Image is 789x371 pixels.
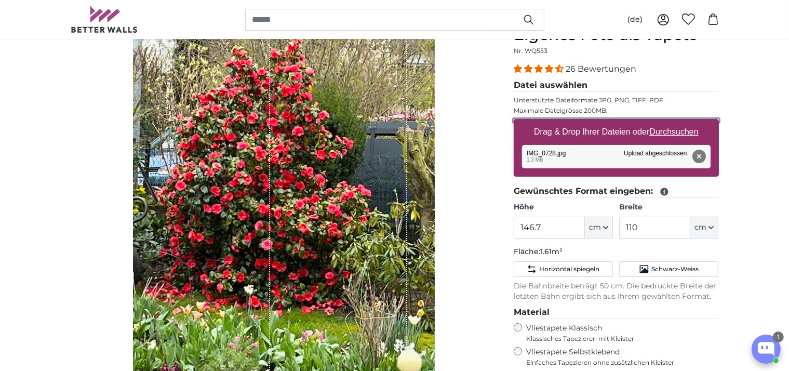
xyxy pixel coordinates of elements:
label: Drag & Drop Ihrer Dateien oder [530,122,703,142]
label: Vliestapete Selbstklebend [526,347,719,367]
label: Vliestapete Klassisch [526,323,710,343]
p: Maximale Dateigrösse 200MB. [514,107,719,115]
p: Unterstützte Dateiformate JPG, PNG, TIFF, PDF. [514,96,719,104]
button: cm [690,217,718,239]
button: (de) [619,10,651,29]
span: Horizontal spiegeln [539,265,599,273]
legend: Gewünschtes Format eingeben: [514,185,719,198]
button: Horizontal spiegeln [514,261,613,277]
label: Breite [619,202,718,213]
p: Die Bahnbreite beträgt 50 cm. Die bedruckte Breite der letzten Bahn ergibt sich aus Ihrem gewählt... [514,281,719,302]
img: Betterwalls [71,6,138,33]
span: Klassisches Tapezieren mit Kleister [526,335,710,343]
p: Fläche: [514,247,719,257]
div: 1 [773,332,784,342]
span: cm [694,222,706,233]
span: Einfaches Tapezieren ohne zusätzlichen Kleister [526,359,719,367]
span: Nr. WQ553 [514,47,547,55]
button: cm [585,217,613,239]
button: Schwarz-Weiss [619,261,718,277]
button: Open chatbox [752,335,781,364]
span: cm [589,222,601,233]
legend: Datei auswählen [514,79,719,92]
span: 4.54 stars [514,64,566,74]
legend: Material [514,306,719,319]
label: Höhe [514,202,613,213]
span: 26 Bewertungen [566,64,636,74]
span: 1.61m² [540,247,563,256]
span: Schwarz-Weiss [651,265,699,273]
u: Durchsuchen [649,127,698,136]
